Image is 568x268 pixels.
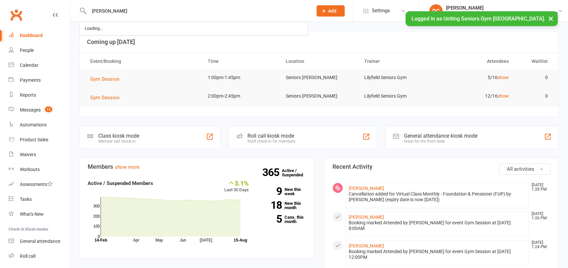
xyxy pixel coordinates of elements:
[436,88,515,104] td: 12/16
[372,3,390,18] span: Settings
[358,70,437,85] td: Lilyfield Seniors Gym
[436,70,515,85] td: 5/16
[259,186,282,196] strong: 9
[20,211,44,217] div: What's New
[20,137,48,142] div: Product Sales
[20,107,41,112] div: Messages
[498,93,509,99] a: show
[545,11,557,25] button: ×
[349,249,526,260] div: Booking marked Attended by [PERSON_NAME] for event Gym Session at [DATE] 12:00PM
[528,183,550,192] time: [DATE] 1:28 PM
[282,163,311,182] a: 365Active / Suspended
[224,179,249,187] div: 3.1%
[528,241,550,249] time: [DATE] 1:24 PM
[247,133,295,139] div: Roll call kiosk mode
[358,53,437,70] th: Trainer
[429,4,443,18] div: DC
[88,180,153,186] strong: Active / Suspended Members
[515,53,554,70] th: Waitlist
[404,139,477,144] div: Great for the front desk
[9,132,70,147] a: Product Sales
[90,95,119,101] span: Gym Session
[20,239,60,244] div: General attendance
[247,139,295,144] div: Staff check-in for members
[9,117,70,132] a: Automations
[498,75,509,80] a: show
[20,167,40,172] div: Workouts
[349,191,526,202] div: Cancellation added for Virtual Class Monthly - Foundation & Pensioner (FUP) by [PERSON_NAME] (exp...
[349,220,526,231] div: Booking marked Attended by [PERSON_NAME] for event Gym Session at [DATE] 8:00AM
[332,163,551,170] h3: Recent Activity
[20,48,34,53] div: People
[9,249,70,264] a: Roll call
[499,163,550,175] button: All activities
[446,11,558,17] div: Uniting Seniors [PERSON_NAME][GEOGRAPHIC_DATA]
[20,253,35,259] div: Roll call
[259,201,306,210] a: 18New this month
[280,53,358,70] th: Location
[280,70,358,85] td: Seniors [PERSON_NAME]
[317,5,345,17] button: Add
[9,28,70,43] a: Dashboard
[358,88,437,104] td: Lilyfield Seniors Gym
[202,70,280,85] td: 1:00pm-1:45pm
[20,152,36,157] div: Waivers
[20,33,43,38] div: Dashboard
[280,88,358,104] td: Seniors [PERSON_NAME]
[9,234,70,249] a: General attendance kiosk mode
[20,122,47,127] div: Automations
[9,43,70,58] a: People
[20,77,41,83] div: Payments
[9,88,70,103] a: Reports
[9,147,70,162] a: Waivers
[349,214,384,220] a: [PERSON_NAME]
[98,139,139,144] div: Member self check-in
[20,197,32,202] div: Tasks
[20,92,36,98] div: Reports
[349,243,384,248] a: [PERSON_NAME]
[98,133,139,139] div: Class kiosk mode
[202,88,280,104] td: 2:00pm-2:45pm
[515,70,554,85] td: 0
[515,88,554,104] td: 0
[9,73,70,88] a: Payments
[88,163,306,170] h3: Members
[224,179,249,194] div: Last 30 Days
[349,186,384,191] a: [PERSON_NAME]
[528,212,550,220] time: [DATE] 1:26 PM
[9,58,70,73] a: Calendar
[259,214,282,224] strong: 5
[87,39,551,45] h3: Coming up [DATE]
[9,103,70,117] a: Messages 12
[259,200,282,210] strong: 18
[9,162,70,177] a: Workouts
[202,53,280,70] th: Time
[115,164,140,170] a: show more
[90,75,124,83] button: Gym Session
[9,207,70,222] a: What's New
[45,107,52,112] span: 12
[83,24,105,33] div: Loading...
[90,94,124,102] button: Gym Session
[412,16,545,22] span: Logged in as Uniting Seniors Gym [GEOGRAPHIC_DATA].
[404,133,477,139] div: General attendance kiosk mode
[436,53,515,70] th: Attendees
[328,8,336,14] span: Add
[20,182,53,187] div: Assessments
[262,167,282,177] strong: 365
[87,6,308,16] input: Search...
[259,215,306,224] a: 5Canx. this month
[9,192,70,207] a: Tasks
[446,5,558,11] div: [PERSON_NAME]
[84,53,202,70] th: Event/Booking
[90,76,119,82] span: Gym Session
[8,7,24,23] a: Clubworx
[9,177,70,192] a: Assessments
[507,166,534,172] span: All activities
[20,63,38,68] div: Calendar
[259,187,306,196] a: 9New this week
